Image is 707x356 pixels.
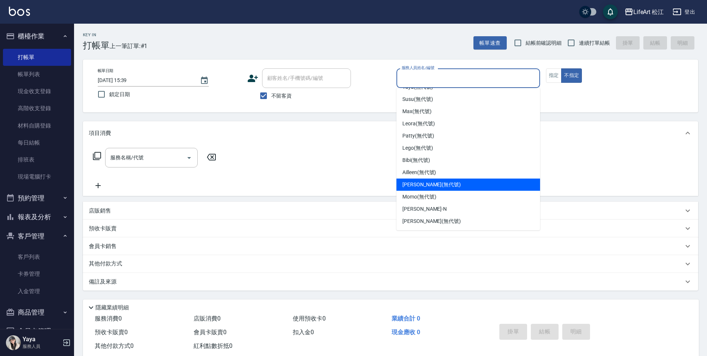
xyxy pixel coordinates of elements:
p: 預收卡販賣 [89,225,117,233]
input: YYYY/MM/DD hh:mm [98,74,192,87]
span: Patty (無代號) [402,132,434,140]
div: 其他付款方式 [83,255,698,273]
a: 卡券管理 [3,265,71,282]
button: 指定 [546,68,562,83]
a: 現場電腦打卡 [3,168,71,185]
span: 扣入金 0 [293,329,314,336]
span: Max (無代號) [402,108,432,115]
div: 會員卡銷售 [83,237,698,255]
p: 會員卡銷售 [89,243,117,250]
button: 預約管理 [3,189,71,208]
span: 現金應收 0 [392,329,420,336]
button: 商品管理 [3,303,71,322]
p: 店販銷售 [89,207,111,215]
img: Logo [9,7,30,16]
span: 鎖定日期 [109,91,130,98]
button: 登出 [670,5,698,19]
span: 紅利點數折抵 0 [194,342,232,349]
span: Bibi (無代號) [402,156,430,164]
span: [PERSON_NAME] (無代號) [402,217,461,225]
span: Ailleen (無代號) [402,169,436,176]
span: 不留客資 [271,92,292,100]
div: 備註及來源 [83,273,698,291]
h2: Key In [83,33,110,37]
p: 備註及來源 [89,278,117,286]
button: 櫃檯作業 [3,27,71,46]
span: Susu (無代號) [402,95,433,103]
span: Momo (無代號) [402,193,436,201]
label: 服務人員姓名/編號 [402,65,434,71]
div: 項目消費 [83,121,698,145]
img: Person [6,335,21,350]
a: 客戶列表 [3,248,71,265]
div: 預收卡販賣 [83,220,698,237]
span: 其他付款方式 0 [95,342,134,349]
span: 上一筆訂單:#1 [110,41,148,51]
a: 入金管理 [3,283,71,300]
p: 項目消費 [89,129,111,137]
span: 店販消費 0 [194,315,221,322]
a: 高階收支登錄 [3,100,71,117]
div: LifeArt 松江 [633,7,664,17]
button: Open [183,152,195,164]
button: Choose date, selected date is 2025-10-15 [195,72,213,89]
span: 服務消費 0 [95,315,122,322]
span: Leora (無代號) [402,120,435,128]
a: 現金收支登錄 [3,83,71,100]
button: 客戶管理 [3,227,71,246]
p: 隱藏業績明細 [96,304,129,312]
h5: Yaya [23,336,60,343]
span: 使用預收卡 0 [293,315,326,322]
label: 帳單日期 [98,68,113,74]
button: LifeArt 松江 [621,4,667,20]
div: 店販銷售 [83,202,698,220]
button: 報表及分析 [3,207,71,227]
span: Lego (無代號) [402,144,433,152]
p: 服務人員 [23,343,60,350]
a: 帳單列表 [3,66,71,83]
span: 會員卡販賣 0 [194,329,227,336]
span: 預收卡販賣 0 [95,329,128,336]
a: 材料自購登錄 [3,117,71,134]
p: 其他付款方式 [89,260,126,268]
a: 每日結帳 [3,134,71,151]
span: [PERSON_NAME] (無代號) [402,181,461,189]
span: 結帳前確認明細 [526,39,562,47]
span: 業績合計 0 [392,315,420,322]
a: 排班表 [3,151,71,168]
h3: 打帳單 [83,40,110,51]
button: save [603,4,618,19]
a: 打帳單 [3,49,71,66]
span: 連續打單結帳 [579,39,610,47]
span: [PERSON_NAME] -N [402,205,447,213]
button: 帳單速查 [473,36,507,50]
button: 會員卡管理 [3,322,71,341]
button: 不指定 [561,68,582,83]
